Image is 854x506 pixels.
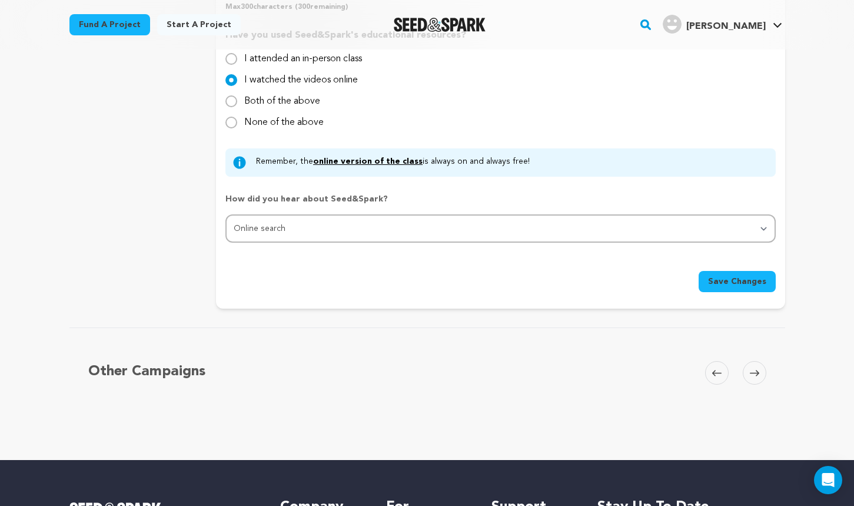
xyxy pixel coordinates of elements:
a: joAnne's Profile [660,12,785,34]
span: joAnne's Profile [660,12,785,37]
img: user.png [663,15,682,34]
span: [PERSON_NAME] [686,22,766,31]
a: online version of the class [313,157,423,166]
a: Start a project [157,14,241,35]
p: How did you hear about Seed&Spark? [225,193,775,214]
p: Remember, the is always on and always free! [256,156,530,170]
div: joAnne's Profile [663,15,766,34]
span: Save Changes [708,276,766,287]
a: Fund a project [69,14,150,35]
div: Open Intercom Messenger [814,466,842,494]
label: I attended an in-person class [244,45,362,64]
button: Save Changes [699,271,776,292]
label: Both of the above [244,87,320,106]
h5: Other Campaigns [88,361,205,382]
label: None of the above [244,108,324,127]
img: Seed&Spark Logo Dark Mode [394,18,486,32]
label: I watched the videos online [244,66,358,85]
a: Seed&Spark Homepage [394,18,486,32]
